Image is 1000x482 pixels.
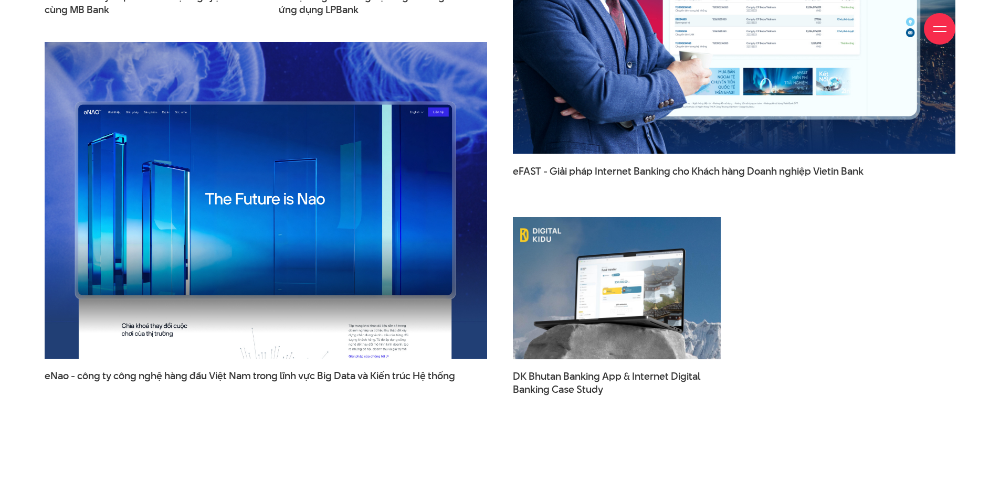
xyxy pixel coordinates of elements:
span: Vietin [813,164,839,178]
span: Big [317,369,332,383]
span: eNao [45,369,69,383]
span: Banking Case Study [513,383,603,397]
span: eFAST [513,164,541,178]
span: công [113,369,136,383]
a: DK Bhutan Banking App & Internet DigitalBanking Case Study [513,370,721,396]
span: hàng [722,164,745,178]
span: vực [298,369,315,383]
span: Data [334,369,355,383]
span: Kiến [370,369,390,383]
span: - [543,164,548,178]
span: pháp [569,164,593,178]
span: Khách [691,164,720,178]
span: Giải [550,164,567,178]
span: Doanh [747,164,777,178]
span: nghệ [139,369,162,383]
span: DK Bhutan Banking App & Internet Digital [513,370,721,396]
span: lĩnh [280,369,296,383]
span: hàng [164,369,187,383]
a: eNao - công ty công nghệ hàng đầu Việt Nam trong lĩnh vực Big Data và Kiến trúc Hệ thống [45,369,487,395]
span: - [71,369,75,383]
a: eFAST - Giải pháp Internet Banking cho Khách hàng Doanh nghiệp Vietin Bank [513,165,955,191]
span: Nam [229,369,251,383]
span: Bank [841,164,864,178]
span: đầu [190,369,207,383]
span: và [357,369,368,383]
span: thống [428,369,455,383]
span: Hệ [413,369,426,383]
span: Internet [595,164,631,178]
span: ty [102,369,111,383]
span: Việt [209,369,227,383]
span: Banking [634,164,670,178]
span: cho [672,164,689,178]
span: công [77,369,100,383]
span: trúc [392,369,410,383]
span: nghiệp [779,164,811,178]
span: trong [253,369,278,383]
